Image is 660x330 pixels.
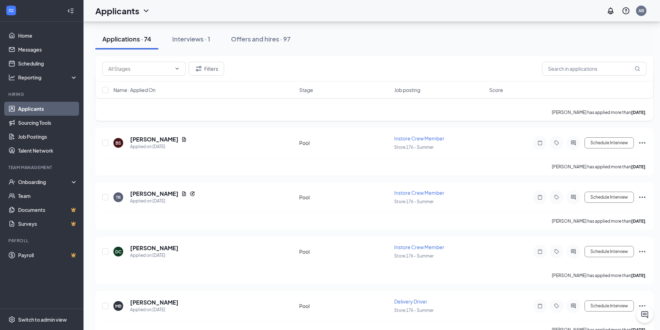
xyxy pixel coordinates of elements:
[636,306,653,323] button: ChatActive
[190,191,195,197] svg: Reapply
[108,65,172,72] input: All Stages
[18,74,78,81] div: Reporting
[638,193,646,201] svg: Ellipses
[552,194,561,200] svg: Tag
[181,191,187,197] svg: Document
[569,140,578,146] svg: ActiveChat
[115,303,121,309] div: MB
[622,7,630,15] svg: QuestionInfo
[130,190,178,198] h5: [PERSON_NAME]
[8,178,15,185] svg: UserCheck
[394,244,444,250] span: Instore Crew Member
[552,218,646,224] p: [PERSON_NAME] has applied more than .
[8,238,76,244] div: Payroll
[113,86,156,93] span: Name · Applied On
[394,190,444,196] span: Instore Crew Member
[18,116,78,130] a: Sourcing Tools
[552,140,561,146] svg: Tag
[194,64,203,73] svg: Filter
[18,144,78,158] a: Talent Network
[18,316,67,323] div: Switch to admin view
[102,34,151,43] div: Applications · 74
[95,5,139,17] h1: Applicants
[631,164,645,169] b: [DATE]
[130,136,178,143] h5: [PERSON_NAME]
[181,137,187,142] svg: Document
[116,140,121,146] div: BS
[569,249,578,254] svg: ActiveChat
[489,86,503,93] span: Score
[638,139,646,147] svg: Ellipses
[394,145,434,150] span: Store 176 - Summer
[18,248,78,262] a: PayrollCrown
[8,164,76,170] div: Team Management
[394,308,434,313] span: Store 176 - Summer
[142,7,150,15] svg: ChevronDown
[67,7,74,14] svg: Collapse
[130,198,195,205] div: Applied on [DATE]
[8,316,15,323] svg: Settings
[172,34,210,43] div: Interviews · 1
[536,194,544,200] svg: Note
[641,310,649,319] svg: ChatActive
[18,189,78,203] a: Team
[631,273,645,278] b: [DATE]
[569,303,578,309] svg: ActiveChat
[299,86,313,93] span: Stage
[130,306,178,313] div: Applied on [DATE]
[606,7,615,15] svg: Notifications
[18,217,78,231] a: SurveysCrown
[130,143,187,150] div: Applied on [DATE]
[638,8,644,14] div: AB
[174,66,180,71] svg: ChevronDown
[536,140,544,146] svg: Note
[394,253,434,259] span: Store 176 - Summer
[542,62,646,76] input: Search in applications
[631,110,645,115] b: [DATE]
[394,199,434,204] span: Store 176 - Summer
[638,302,646,310] svg: Ellipses
[552,273,646,278] p: [PERSON_NAME] has applied more than .
[299,248,390,255] div: Pool
[585,300,634,312] button: Schedule Interview
[8,7,15,14] svg: WorkstreamLogo
[299,302,390,309] div: Pool
[130,244,178,252] h5: [PERSON_NAME]
[18,102,78,116] a: Applicants
[18,178,72,185] div: Onboarding
[631,218,645,224] b: [DATE]
[585,192,634,203] button: Schedule Interview
[394,135,444,141] span: Instore Crew Member
[552,164,646,170] p: [PERSON_NAME] has applied more than .
[552,109,646,115] p: [PERSON_NAME] has applied more than .
[552,303,561,309] svg: Tag
[18,130,78,144] a: Job Postings
[18,29,78,43] a: Home
[569,194,578,200] svg: ActiveChat
[536,249,544,254] svg: Note
[115,249,121,255] div: DC
[638,247,646,256] svg: Ellipses
[536,303,544,309] svg: Note
[130,252,178,259] div: Applied on [DATE]
[585,137,634,148] button: Schedule Interview
[394,86,420,93] span: Job posting
[18,43,78,56] a: Messages
[8,74,15,81] svg: Analysis
[116,194,121,200] div: TR
[394,298,427,305] span: Delivery Driver
[585,246,634,257] button: Schedule Interview
[231,34,291,43] div: Offers and hires · 97
[552,249,561,254] svg: Tag
[8,91,76,97] div: Hiring
[130,299,178,306] h5: [PERSON_NAME]
[189,62,224,76] button: Filter Filters
[635,66,640,71] svg: MagnifyingGlass
[18,203,78,217] a: DocumentsCrown
[299,194,390,201] div: Pool
[18,56,78,70] a: Scheduling
[299,139,390,146] div: Pool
